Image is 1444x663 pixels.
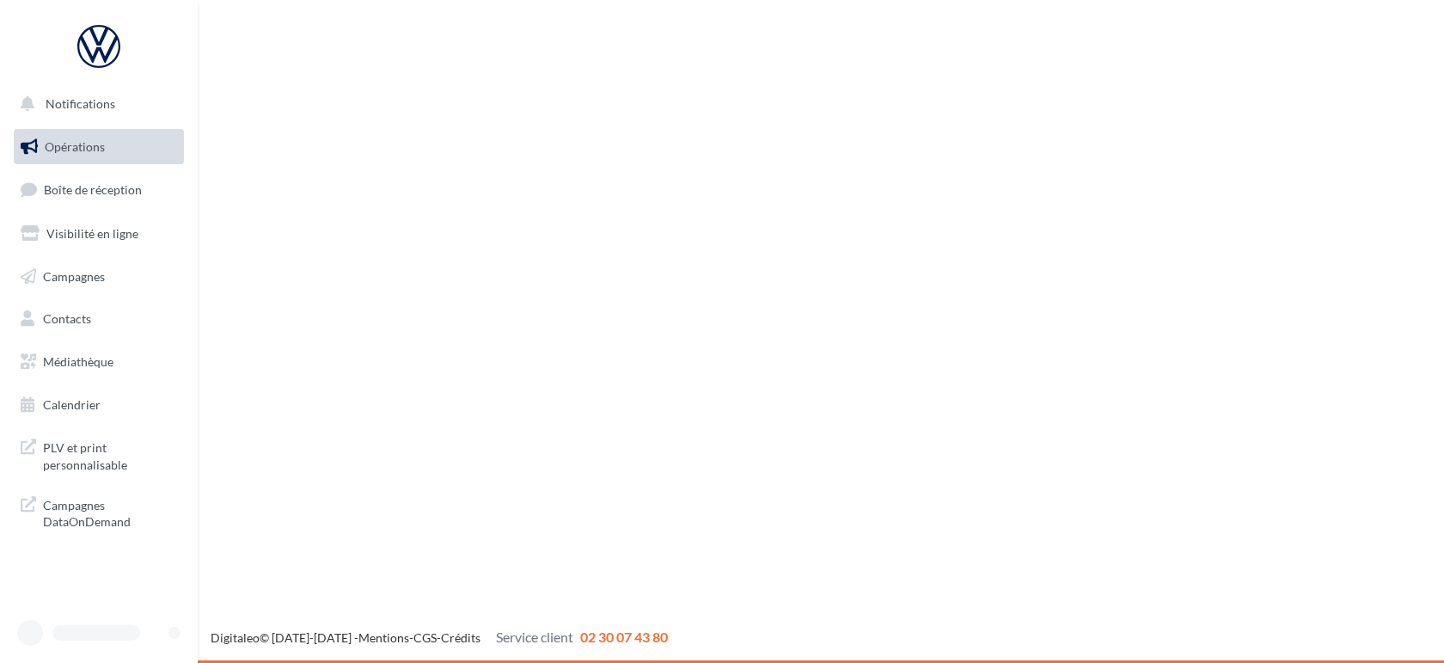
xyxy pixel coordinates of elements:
[10,301,187,337] a: Contacts
[413,630,437,645] a: CGS
[10,216,187,252] a: Visibilité en ligne
[211,630,668,645] span: © [DATE]-[DATE] - - -
[43,354,113,369] span: Médiathèque
[358,630,409,645] a: Mentions
[44,182,142,197] span: Boîte de réception
[580,629,668,645] span: 02 30 07 43 80
[10,129,187,165] a: Opérations
[46,96,115,111] span: Notifications
[43,494,177,531] span: Campagnes DataOnDemand
[10,387,187,423] a: Calendrier
[46,226,138,241] span: Visibilité en ligne
[10,344,187,380] a: Médiathèque
[10,86,180,122] button: Notifications
[211,630,260,645] a: Digitaleo
[43,311,91,326] span: Contacts
[45,139,105,154] span: Opérations
[43,436,177,473] span: PLV et print personnalisable
[43,397,101,412] span: Calendrier
[10,259,187,295] a: Campagnes
[441,630,480,645] a: Crédits
[496,629,573,645] span: Service client
[10,429,187,480] a: PLV et print personnalisable
[43,268,105,283] span: Campagnes
[10,487,187,537] a: Campagnes DataOnDemand
[10,171,187,208] a: Boîte de réception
